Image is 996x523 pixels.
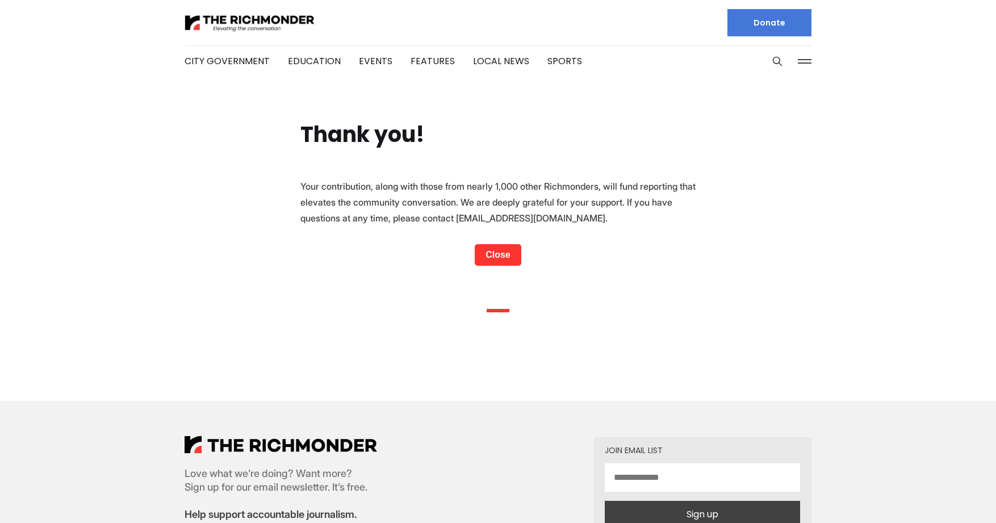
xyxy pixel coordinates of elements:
img: The Richmonder [185,13,315,33]
a: Sports [547,55,582,68]
a: Features [411,55,455,68]
a: Education [288,55,341,68]
h1: Thank you! [300,123,425,147]
img: The Richmonder Logo [185,436,377,453]
a: Close [475,244,521,266]
div: Join email list [605,446,800,454]
p: Love what we’re doing? Want more? Sign up for our email newsletter. It’s free. [185,467,377,494]
iframe: portal-trigger [936,467,996,523]
p: Help support accountable journalism. [185,508,377,521]
a: Local News [473,55,529,68]
p: Your contribution, along with those from nearly 1,000 other Richmonders, will fund reporting that... [300,178,696,226]
a: Events [359,55,392,68]
a: City Government [185,55,270,68]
